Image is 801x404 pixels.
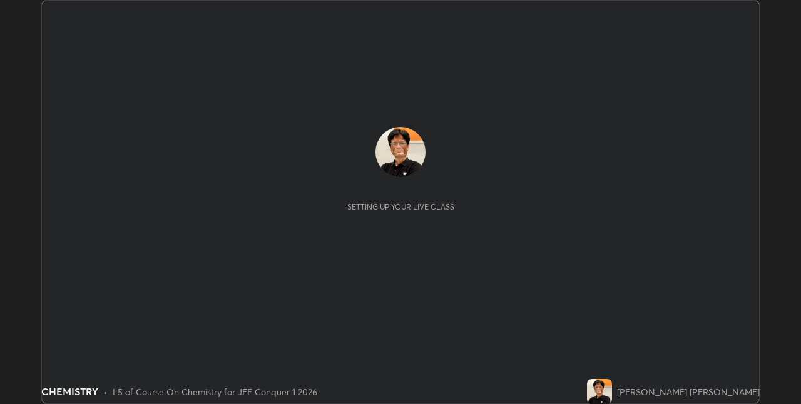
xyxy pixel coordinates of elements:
[347,202,454,211] div: Setting up your live class
[617,385,760,398] div: [PERSON_NAME] [PERSON_NAME]
[41,384,98,399] div: CHEMISTRY
[103,385,108,398] div: •
[587,379,612,404] img: 9ecfa41c2d824964b331197ca6b6b115.jpg
[375,127,426,177] img: 9ecfa41c2d824964b331197ca6b6b115.jpg
[113,385,317,398] div: L5 of Course On Chemistry for JEE Conquer 1 2026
